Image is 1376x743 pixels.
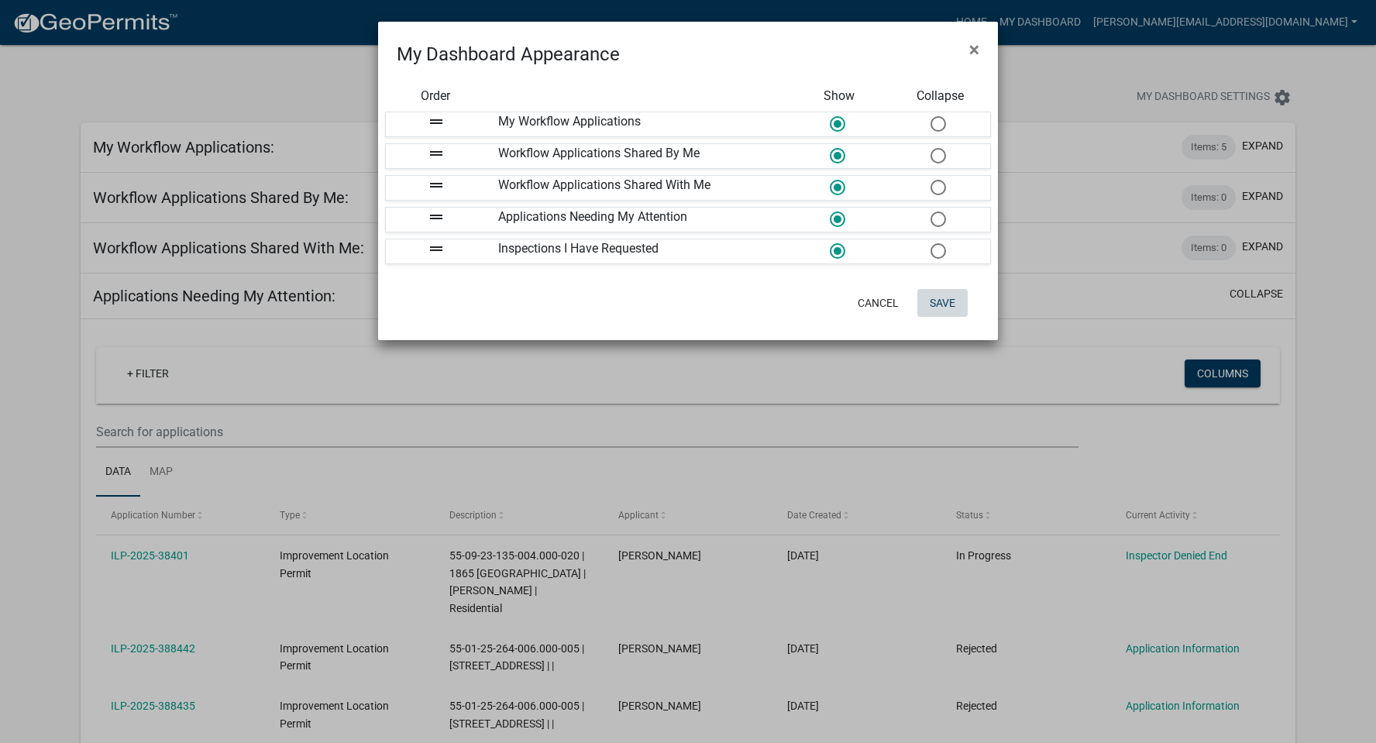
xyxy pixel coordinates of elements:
[957,28,992,71] button: Close
[487,176,789,200] div: Workflow Applications Shared With Me
[917,289,968,317] button: Save
[487,208,789,232] div: Applications Needing My Attention
[397,40,620,68] h4: My Dashboard Appearance
[890,87,991,105] div: Collapse
[427,239,445,258] i: drag_handle
[427,208,445,226] i: drag_handle
[385,87,486,105] div: Order
[789,87,889,105] div: Show
[969,39,979,60] span: ×
[845,289,911,317] button: Cancel
[487,144,789,168] div: Workflow Applications Shared By Me
[427,112,445,131] i: drag_handle
[487,112,789,136] div: My Workflow Applications
[487,239,789,263] div: Inspections I Have Requested
[427,144,445,163] i: drag_handle
[427,176,445,194] i: drag_handle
